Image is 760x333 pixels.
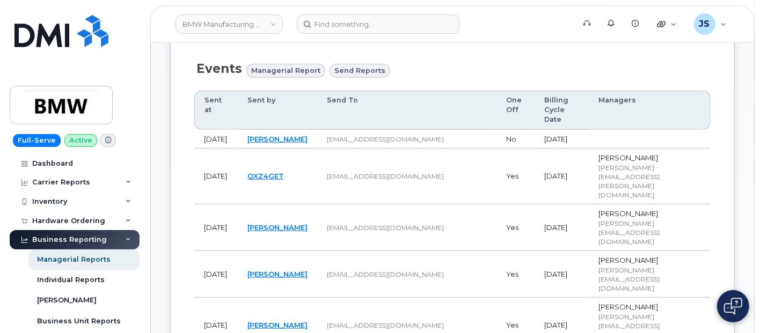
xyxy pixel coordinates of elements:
[327,224,444,232] span: [EMAIL_ADDRESS][DOMAIN_NAME]
[194,204,238,251] td: [DATE]
[598,163,701,200] div: [PERSON_NAME][EMAIL_ADDRESS][PERSON_NAME][DOMAIN_NAME]
[686,13,734,35] div: Jade Stoffey
[194,130,238,149] td: [DATE]
[699,18,710,31] span: JS
[496,251,535,298] td: Yes
[598,265,701,293] div: [PERSON_NAME][EMAIL_ADDRESS][DOMAIN_NAME]
[327,172,444,180] span: [EMAIL_ADDRESS][DOMAIN_NAME]
[649,13,684,35] div: Quicklinks
[496,204,535,251] td: Yes
[535,204,588,251] td: [DATE]
[334,65,385,76] span: Send reports
[251,65,320,76] span: Managerial Report
[247,270,308,278] a: [PERSON_NAME]
[327,270,444,278] span: [EMAIL_ADDRESS][DOMAIN_NAME]
[247,223,308,232] a: [PERSON_NAME]
[194,251,238,298] td: [DATE]
[589,91,711,130] th: Managers
[327,321,444,329] span: [EMAIL_ADDRESS][DOMAIN_NAME]
[247,321,308,329] a: [PERSON_NAME]
[176,14,283,34] a: BMW Manufacturing Co LLC
[598,219,701,246] div: [PERSON_NAME][EMAIL_ADDRESS][DOMAIN_NAME]
[724,298,742,315] img: Open chat
[317,91,496,130] th: Send To
[598,209,658,218] span: [PERSON_NAME]
[238,91,317,130] th: Sent by
[496,130,535,149] td: No
[247,135,308,143] a: [PERSON_NAME]
[535,130,588,149] td: [DATE]
[247,172,284,180] a: QXZ4GET
[535,251,588,298] td: [DATE]
[297,14,459,34] input: Find something...
[535,91,588,130] th: Billing Cycle Date
[196,61,242,76] span: Events
[194,149,238,204] td: [DATE]
[327,135,444,143] span: [EMAIL_ADDRESS][DOMAIN_NAME]
[194,91,238,130] th: Sent at
[598,256,658,264] span: [PERSON_NAME]
[598,153,658,162] span: [PERSON_NAME]
[496,149,535,204] td: Yes
[535,149,588,204] td: [DATE]
[496,91,535,130] th: One Off
[598,302,658,311] span: [PERSON_NAME]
